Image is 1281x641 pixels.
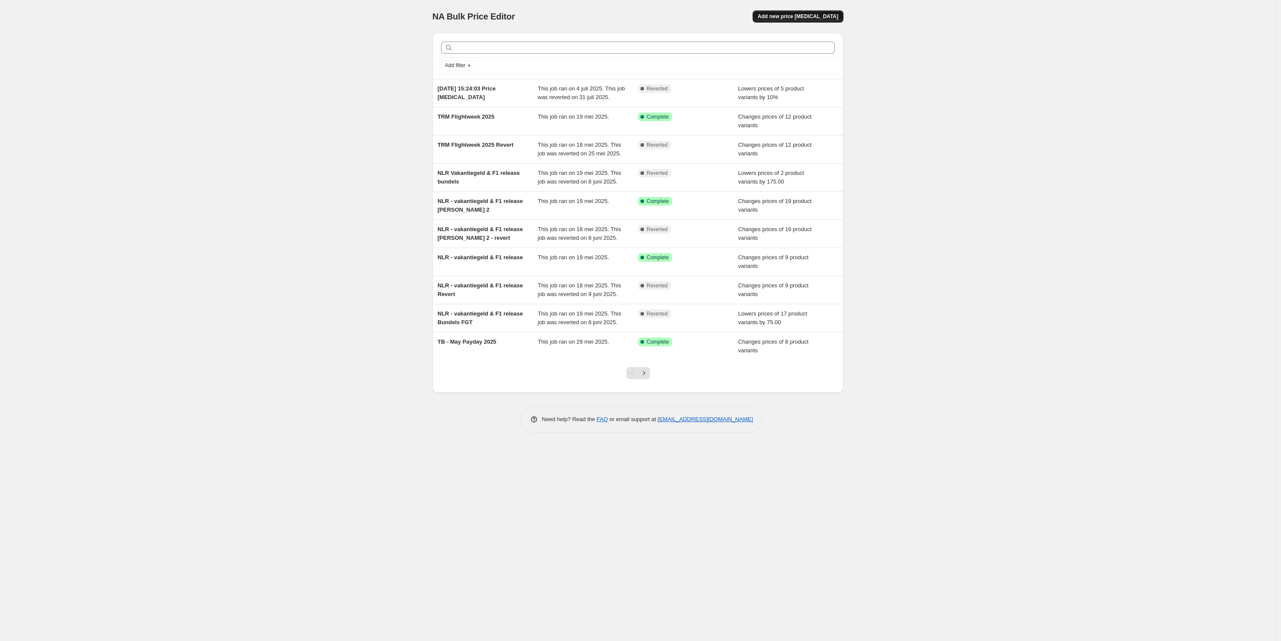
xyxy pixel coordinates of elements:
span: This job ran on 4 juli 2025. This job was reverted on 31 juli 2025. [538,85,625,100]
a: FAQ [597,416,608,422]
span: Reverted [647,170,668,177]
span: This job ran on 18 mei 2025. This job was reverted on 9 juni 2025. [538,282,621,297]
span: NLR - vakantiegeld & F1 release [438,254,523,261]
button: Add filter [441,60,476,71]
span: This job ran on 29 mei 2025. [538,338,609,345]
span: TRM Flightweek 2025 [438,113,494,120]
nav: Pagination [626,367,650,379]
span: NA Bulk Price Editor [432,12,515,21]
span: NLR - vakantiegeld & F1 release [PERSON_NAME] 2 - revert [438,226,523,241]
span: This job ran on 19 mei 2025. This job was reverted on 8 juni 2025. [538,310,621,325]
span: This job ran on 18 mei 2025. This job was reverted on 8 juni 2025. [538,226,621,241]
span: Changes prices of 19 product variants [738,226,812,241]
span: This job ran on 19 mei 2025. [538,254,609,261]
span: This job ran on 19 mei 2025. [538,198,609,204]
span: Add new price [MEDICAL_DATA] [758,13,838,20]
span: Complete [647,338,669,345]
span: This job ran on 18 mei 2025. This job was reverted on 25 mei 2025. [538,142,621,157]
span: Changes prices of 8 product variants [738,338,809,354]
span: NLR Vakantiegeld & F1 release bundels [438,170,520,185]
span: [DATE] 15:24:03 Price [MEDICAL_DATA] [438,85,496,100]
button: Add new price [MEDICAL_DATA] [753,10,843,23]
span: Complete [647,198,669,205]
span: This job ran on 19 mei 2025. [538,113,609,120]
a: [EMAIL_ADDRESS][DOMAIN_NAME] [658,416,753,422]
span: Reverted [647,282,668,289]
span: Lowers prices of 17 product variants by 75.00 [738,310,808,325]
span: NLR - vakantiegeld & F1 release [PERSON_NAME] 2 [438,198,523,213]
span: Complete [647,113,669,120]
button: Next [638,367,650,379]
span: Add filter [445,62,465,69]
span: NLR - vakantiegeld & F1 release Bundels FGT [438,310,523,325]
span: Changes prices of 19 product variants [738,198,812,213]
span: TB - May Payday 2025 [438,338,496,345]
span: Need help? Read the [542,416,597,422]
span: Lowers prices of 2 product variants by 175.00 [738,170,804,185]
span: NLR - vakantiegeld & F1 release Revert [438,282,523,297]
span: TRM Flightweek 2025 Revert [438,142,514,148]
span: Changes prices of 9 product variants [738,282,809,297]
span: Complete [647,254,669,261]
span: This job ran on 19 mei 2025. This job was reverted on 8 juni 2025. [538,170,621,185]
span: or email support at [608,416,658,422]
span: Reverted [647,226,668,233]
span: Changes prices of 12 product variants [738,142,812,157]
span: Reverted [647,85,668,92]
span: Lowers prices of 5 product variants by 10% [738,85,804,100]
span: Changes prices of 12 product variants [738,113,812,129]
span: Reverted [647,142,668,148]
span: Changes prices of 9 product variants [738,254,809,269]
span: Reverted [647,310,668,317]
